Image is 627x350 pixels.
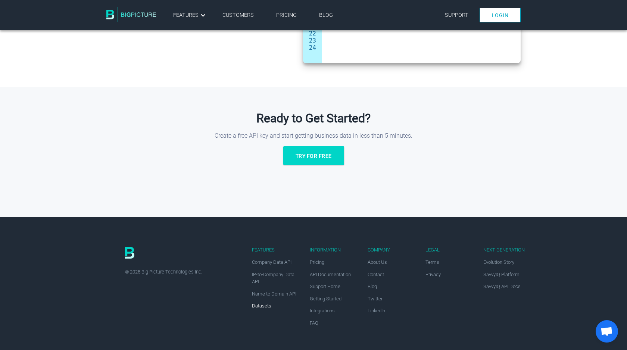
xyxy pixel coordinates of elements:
[596,320,618,343] div: Open chat
[445,12,468,18] a: Support
[222,12,254,18] a: Customers
[106,7,156,22] img: BigPicture.io
[106,131,521,140] p: Create a free API key and start getting business data in less than 5 minutes.
[480,8,521,22] a: Login
[283,146,344,165] a: Try for free
[173,11,208,20] a: Features
[319,12,333,18] a: Blog
[276,12,297,18] a: Pricing
[106,111,521,125] h2: Ready to Get Started?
